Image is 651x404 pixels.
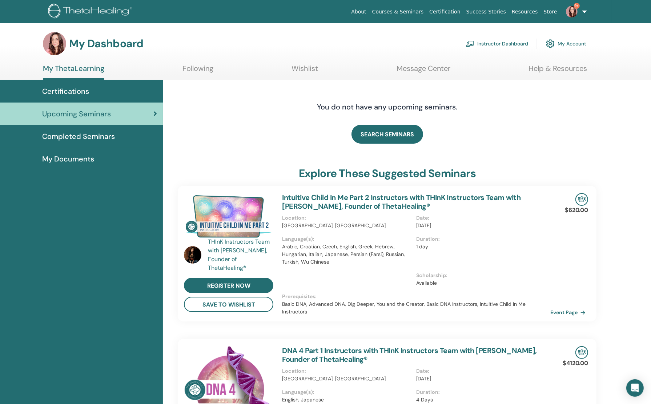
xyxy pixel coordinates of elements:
[369,5,427,19] a: Courses & Seminars
[546,36,586,52] a: My Account
[348,5,369,19] a: About
[529,64,587,78] a: Help & Resources
[426,5,463,19] a: Certification
[509,5,541,19] a: Resources
[575,346,588,359] img: In-Person Seminar
[207,282,250,289] span: register now
[282,367,412,375] p: Location :
[416,279,546,287] p: Available
[282,346,537,364] a: DNA 4 Part 1 Instructors with THInK Instructors Team with [PERSON_NAME], Founder of ThetaHealing®
[273,103,502,111] h4: You do not have any upcoming seminars.
[43,32,66,55] img: default.jpg
[282,235,412,243] p: Language(s) :
[43,64,104,80] a: My ThetaLearning
[575,193,588,206] img: In-Person Seminar
[184,297,273,312] button: save to wishlist
[48,4,135,20] img: logo.png
[416,375,546,383] p: [DATE]
[397,64,450,78] a: Message Center
[466,40,474,47] img: chalkboard-teacher.svg
[416,243,546,251] p: 1 day
[282,193,521,211] a: Intuitive Child In Me Part 2 Instructors with THInK Instructors Team with [PERSON_NAME], Founder ...
[416,222,546,229] p: [DATE]
[42,131,115,142] span: Completed Seminars
[416,214,546,222] p: Date :
[282,293,550,300] p: Prerequisites :
[282,388,412,396] p: Language(s) :
[626,379,644,397] div: Open Intercom Messenger
[361,131,414,138] span: SEARCH SEMINARS
[282,396,412,404] p: English, Japanese
[550,307,588,318] a: Event Page
[463,5,509,19] a: Success Stories
[416,396,546,404] p: 4 Days
[184,193,273,240] img: Intuitive Child In Me Part 2 Instructors
[466,36,528,52] a: Instructor Dashboard
[282,222,412,229] p: [GEOGRAPHIC_DATA], [GEOGRAPHIC_DATA]
[208,237,275,272] a: THInK Instructors Team with [PERSON_NAME], Founder of ThetaHealing®
[42,108,111,119] span: Upcoming Seminars
[565,206,588,215] p: $620.00
[184,278,273,293] a: register now
[69,37,143,50] h3: My Dashboard
[282,243,412,266] p: Arabic, Croatian, Czech, English, Greek, Hebrew, Hungarian, Italian, Japanese, Persian (Farsi), R...
[416,272,546,279] p: Scholarship :
[546,37,555,50] img: cog.svg
[416,388,546,396] p: Duration :
[566,6,578,17] img: default.jpg
[351,125,423,144] a: SEARCH SEMINARS
[282,300,550,316] p: Basic DNA, Advanced DNA, Dig Deeper, You and the Creator, Basic DNA Instructors, Intuitive Child ...
[416,367,546,375] p: Date :
[574,3,580,9] span: 9+
[416,235,546,243] p: Duration :
[282,214,412,222] p: Location :
[184,246,201,264] img: default.jpg
[42,86,89,97] span: Certifications
[299,167,476,180] h3: explore these suggested seminars
[541,5,560,19] a: Store
[42,153,94,164] span: My Documents
[563,359,588,368] p: $4120.00
[282,375,412,383] p: [GEOGRAPHIC_DATA], [GEOGRAPHIC_DATA]
[182,64,213,78] a: Following
[292,64,318,78] a: Wishlist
